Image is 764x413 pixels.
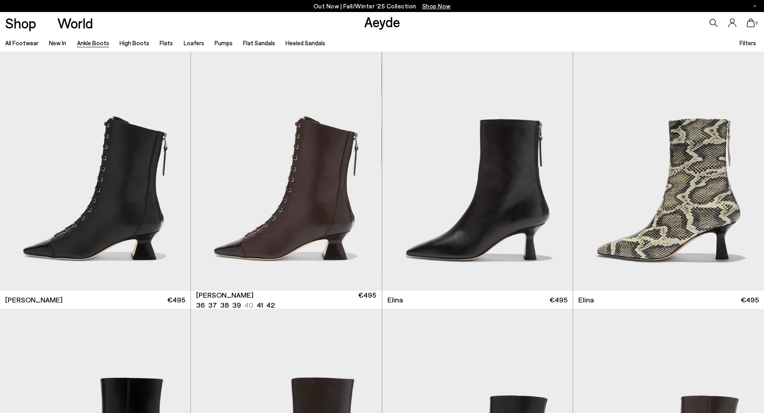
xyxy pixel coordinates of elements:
li: 39 [232,300,241,310]
span: [PERSON_NAME] [5,295,63,305]
li: 37 [208,300,217,310]
li: 42 [266,300,275,310]
img: Elina Ankle Boots [573,52,764,291]
a: High Boots [120,39,149,46]
div: 1 / 6 [191,52,381,291]
a: Heeled Sandals [286,39,325,46]
a: Ankle Boots [77,39,109,46]
a: Shop [5,16,36,30]
span: Filters [740,39,756,46]
li: 41 [257,300,263,310]
span: [PERSON_NAME] [196,290,253,300]
a: World [57,16,93,30]
span: €495 [358,290,376,310]
a: All Footwear [5,39,39,46]
a: Loafers [184,39,204,46]
span: Navigate to /collections/new-in [422,2,451,10]
p: Out Now | Fall/Winter ‘25 Collection [314,1,451,11]
span: Elina [578,295,594,305]
a: [PERSON_NAME] 36 37 38 39 40 41 42 €495 [191,291,381,309]
a: Aeyde [364,13,400,30]
a: Flats [160,39,173,46]
img: Elina Ankle Boots [382,52,573,291]
a: Elina €495 [382,291,573,309]
img: Gwen Lace-Up Boots [381,52,572,291]
span: €495 [167,295,185,305]
a: Pumps [215,39,233,46]
a: Elina €495 [573,291,764,309]
span: 0 [755,21,759,25]
a: 6 / 6 1 / 6 2 / 6 3 / 6 4 / 6 5 / 6 6 / 6 1 / 6 Next slide Previous slide [191,52,381,291]
img: Gwen Lace-Up Boots [191,52,381,291]
ul: variant [196,300,272,310]
a: 0 [747,18,755,27]
span: €495 [549,295,567,305]
li: 38 [220,300,229,310]
div: 2 / 6 [381,52,572,291]
a: Flat Sandals [243,39,275,46]
a: New In [49,39,66,46]
span: Elina [387,295,403,305]
span: €495 [741,295,759,305]
li: 36 [196,300,205,310]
